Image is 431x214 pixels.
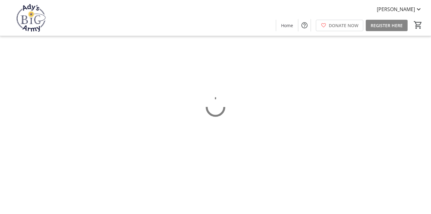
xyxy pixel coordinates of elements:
[377,6,415,13] span: [PERSON_NAME]
[298,19,311,31] button: Help
[281,22,293,29] span: Home
[329,22,358,29] span: DONATE NOW
[366,20,408,31] a: REGISTER HERE
[276,20,298,31] a: Home
[4,2,58,33] img: Ady's BiG Army's Logo
[413,19,424,31] button: Cart
[316,20,363,31] a: DONATE NOW
[371,22,403,29] span: REGISTER HERE
[372,4,427,14] button: [PERSON_NAME]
